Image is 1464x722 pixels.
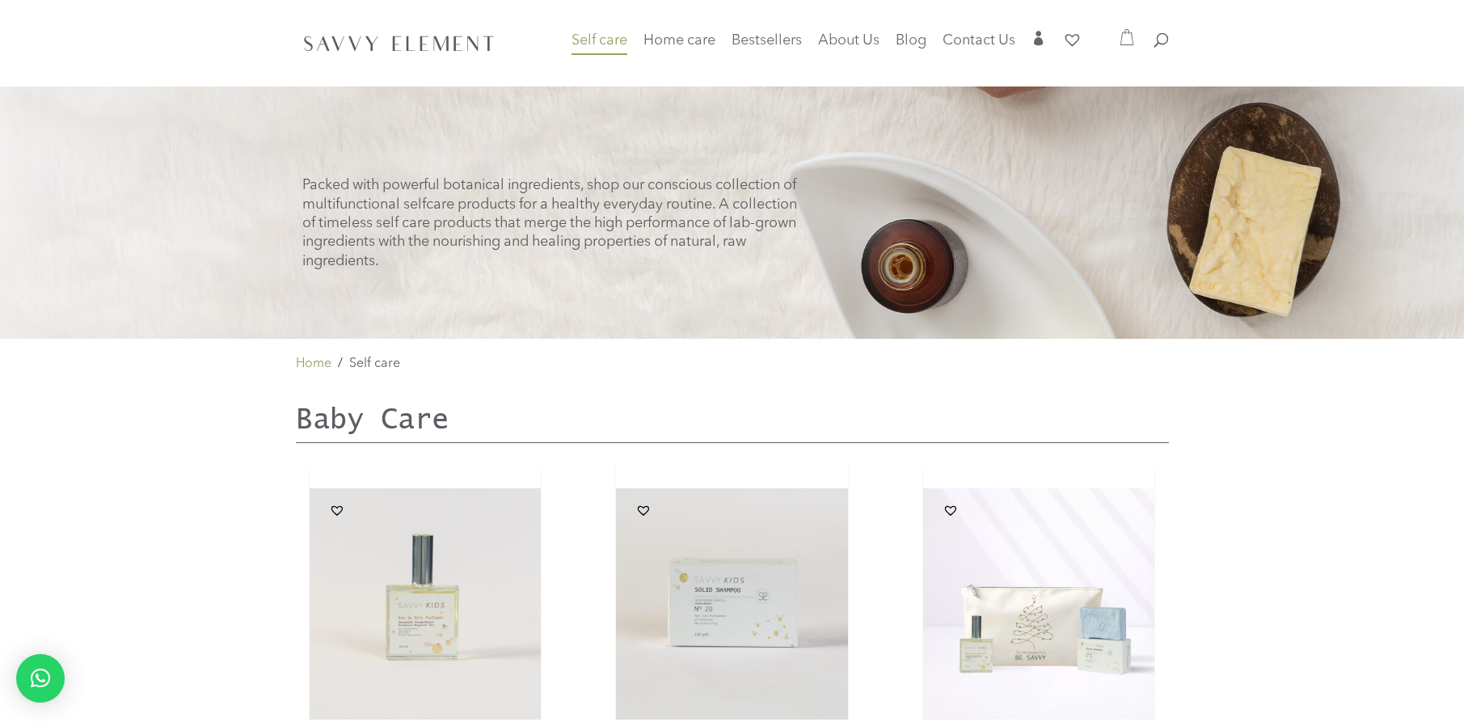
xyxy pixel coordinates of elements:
[1032,31,1046,45] span: 
[616,488,847,720] img: Solid Shampoo- kids
[732,35,802,57] a: Bestsellers
[818,35,880,57] a: About Us
[299,30,500,56] img: SavvyElement
[349,357,400,370] span: Self care
[302,176,805,271] p: Packed with powerful botanical ingredients, shop our conscious collection of multifunctional self...
[310,488,541,720] img: Eau de Soin Parfumée
[943,33,1015,48] span: Contact Us
[572,33,627,48] span: Self care
[943,35,1015,57] a: Contact Us
[643,35,715,67] a: Home care
[818,33,880,48] span: About Us
[643,33,715,48] span: Home care
[896,33,926,48] span: Blog
[296,353,331,374] a: Home
[338,353,343,374] span: /
[896,35,926,57] a: Blog
[1032,31,1046,57] a: 
[572,35,627,67] a: Self care
[923,488,1154,720] img: Lullaby Luxe
[296,403,1169,442] h2: Baby Care
[732,33,802,48] span: Bestsellers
